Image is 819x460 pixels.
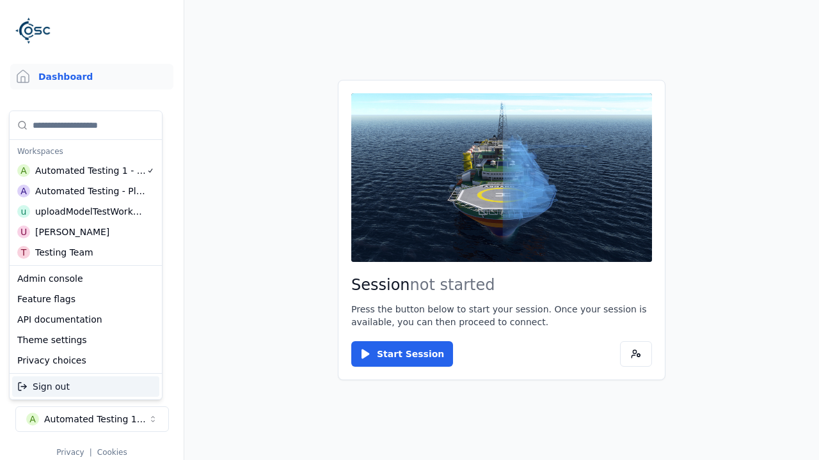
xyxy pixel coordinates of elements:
div: [PERSON_NAME] [35,226,109,238]
div: Theme settings [12,330,159,350]
div: Feature flags [12,289,159,309]
div: A [17,185,30,197]
div: U [17,226,30,238]
div: uploadModelTestWorkspace [35,205,145,218]
div: T [17,246,30,259]
div: Admin console [12,268,159,289]
div: Suggestions [10,266,162,373]
div: Automated Testing - Playwright [35,185,146,197]
div: API documentation [12,309,159,330]
div: Suggestions [10,374,162,399]
div: Testing Team [35,246,93,259]
div: Automated Testing 1 - Playwright [35,164,147,177]
div: Privacy choices [12,350,159,371]
div: Suggestions [10,111,162,265]
div: A [17,164,30,177]
div: Sign out [12,376,159,397]
div: u [17,205,30,218]
div: Workspaces [12,142,159,160]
